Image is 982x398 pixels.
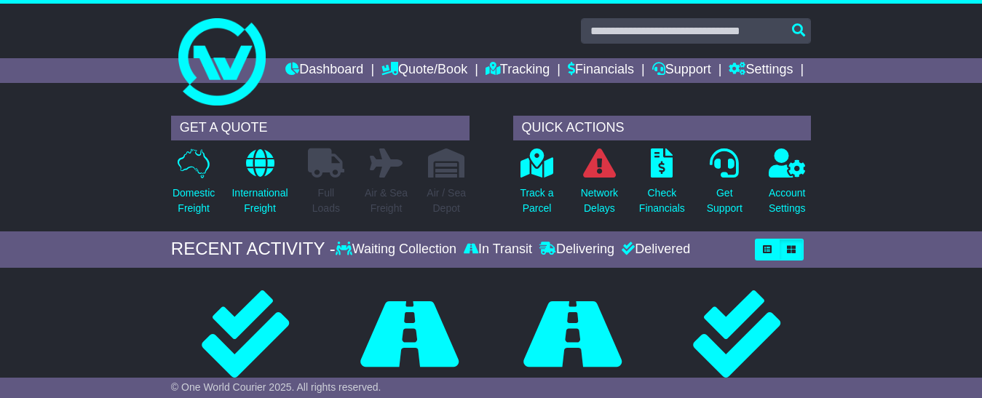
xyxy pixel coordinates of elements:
a: Settings [729,58,793,83]
a: GetSupport [706,148,743,224]
p: Full Loads [308,186,344,216]
a: CheckFinancials [638,148,686,224]
p: Network Delays [581,186,618,216]
div: Delivered [618,242,690,258]
div: In Transit [460,242,536,258]
div: GET A QUOTE [171,116,470,140]
a: Dashboard [285,58,363,83]
a: Track aParcel [519,148,554,224]
div: Waiting Collection [336,242,460,258]
p: International Freight [231,186,288,216]
a: Quote/Book [381,58,467,83]
p: Air / Sea Depot [427,186,466,216]
a: NetworkDelays [580,148,619,224]
a: Financials [568,58,634,83]
div: QUICK ACTIONS [513,116,812,140]
a: DomesticFreight [172,148,215,224]
div: Delivering [536,242,618,258]
a: Support [652,58,711,83]
a: InternationalFreight [231,148,288,224]
p: Check Financials [639,186,685,216]
p: Track a Parcel [520,186,553,216]
p: Air & Sea Freight [365,186,408,216]
div: RECENT ACTIVITY - [171,239,336,260]
a: Tracking [486,58,550,83]
a: AccountSettings [768,148,807,224]
p: Get Support [707,186,743,216]
p: Domestic Freight [173,186,215,216]
span: © One World Courier 2025. All rights reserved. [171,381,381,393]
p: Account Settings [769,186,806,216]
